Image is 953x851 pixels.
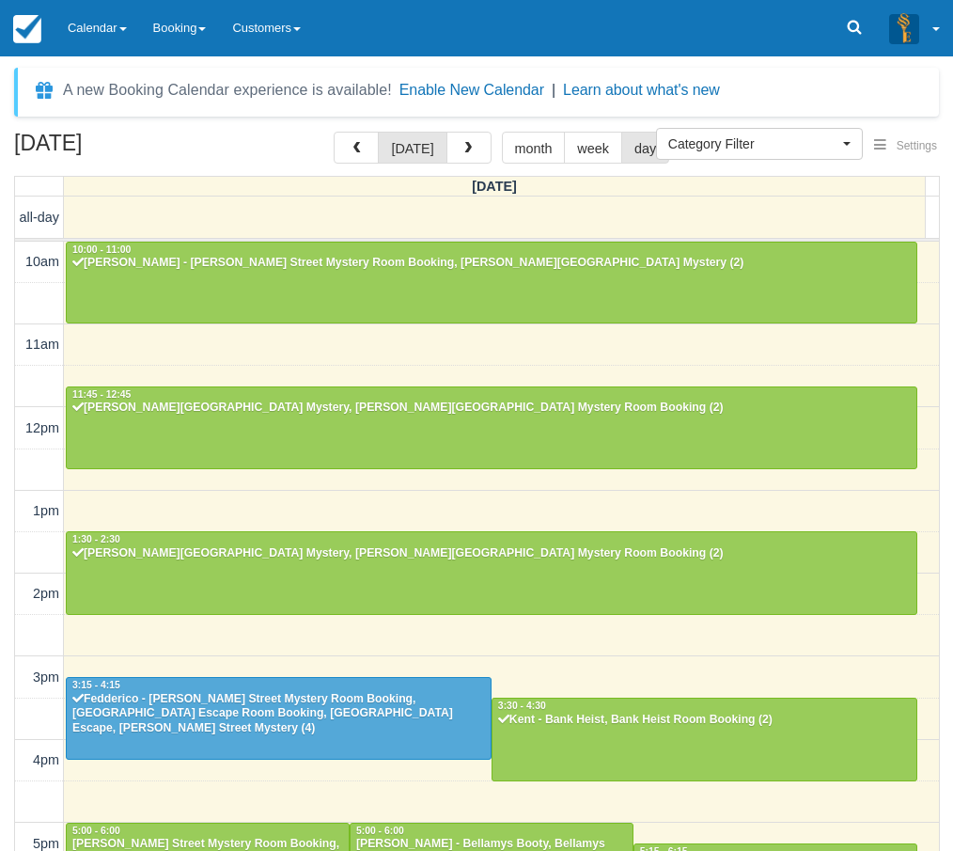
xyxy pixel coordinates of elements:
span: 12pm [25,420,59,435]
span: 11am [25,337,59,352]
div: [PERSON_NAME][GEOGRAPHIC_DATA] Mystery, [PERSON_NAME][GEOGRAPHIC_DATA] Mystery Room Booking (2) [71,401,912,416]
span: 3pm [33,670,59,685]
div: A new Booking Calendar experience is available! [63,79,392,102]
span: Settings [897,139,937,152]
button: Enable New Calendar [399,81,544,100]
span: 10:00 - 11:00 [72,244,131,255]
div: [PERSON_NAME] - [PERSON_NAME] Street Mystery Room Booking, [PERSON_NAME][GEOGRAPHIC_DATA] Mystery... [71,256,912,271]
span: Category Filter [668,134,838,153]
a: Learn about what's new [563,82,720,98]
div: Kent - Bank Heist, Bank Heist Room Booking (2) [497,713,912,728]
a: 1:30 - 2:30[PERSON_NAME][GEOGRAPHIC_DATA] Mystery, [PERSON_NAME][GEOGRAPHIC_DATA] Mystery Room Bo... [66,531,917,614]
span: 4pm [33,752,59,767]
div: [PERSON_NAME][GEOGRAPHIC_DATA] Mystery, [PERSON_NAME][GEOGRAPHIC_DATA] Mystery Room Booking (2) [71,546,912,561]
img: A3 [889,13,919,43]
span: 5:00 - 6:00 [356,826,404,836]
button: month [502,132,566,164]
span: | [552,82,555,98]
span: 3:30 - 4:30 [498,701,546,711]
span: 11:45 - 12:45 [72,389,131,400]
span: 5pm [33,836,59,851]
h2: [DATE] [14,132,252,166]
span: 1:30 - 2:30 [72,534,120,544]
div: Fedderico - [PERSON_NAME] Street Mystery Room Booking, [GEOGRAPHIC_DATA] Escape Room Booking, [GE... [71,692,486,737]
button: day [621,132,669,164]
span: 5:00 - 6:00 [72,826,120,836]
button: Category Filter [656,128,863,160]
span: 2pm [33,586,59,601]
a: 3:30 - 4:30Kent - Bank Heist, Bank Heist Room Booking (2) [492,698,917,780]
span: [DATE] [472,179,517,194]
a: 11:45 - 12:45[PERSON_NAME][GEOGRAPHIC_DATA] Mystery, [PERSON_NAME][GEOGRAPHIC_DATA] Mystery Room ... [66,386,917,469]
span: 3:15 - 4:15 [72,680,120,690]
span: 10am [25,254,59,269]
button: Settings [863,133,948,160]
button: week [564,132,622,164]
span: 1pm [33,503,59,518]
a: 3:15 - 4:15Fedderico - [PERSON_NAME] Street Mystery Room Booking, [GEOGRAPHIC_DATA] Escape Room B... [66,677,492,760]
a: 10:00 - 11:00[PERSON_NAME] - [PERSON_NAME] Street Mystery Room Booking, [PERSON_NAME][GEOGRAPHIC_... [66,242,917,324]
img: checkfront-main-nav-mini-logo.png [13,15,41,43]
button: [DATE] [378,132,446,164]
span: all-day [20,210,59,225]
